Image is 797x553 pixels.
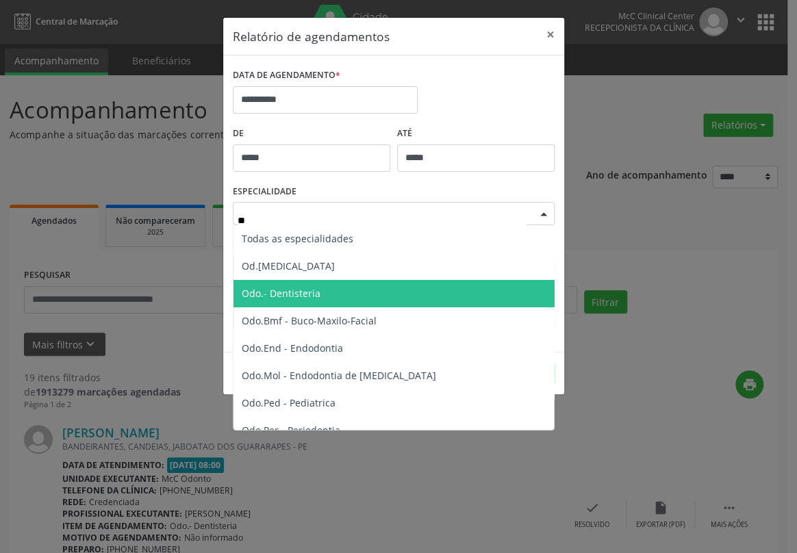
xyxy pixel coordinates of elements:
[537,18,564,51] button: Close
[233,65,340,86] label: DATA DE AGENDAMENTO
[233,123,390,144] label: De
[233,27,390,45] h5: Relatório de agendamentos
[242,314,377,327] span: Odo.Bmf - Buco-Maxilo-Facial
[233,181,296,203] label: ESPECIALIDADE
[242,342,343,355] span: Odo.End - Endodontia
[242,232,353,245] span: Todas as especialidades
[397,123,555,144] label: ATÉ
[242,287,320,300] span: Odo.- Dentisteria
[242,396,336,409] span: Odo.Ped - Pediatrica
[242,424,340,437] span: Odo.Per - Periodontia
[242,369,436,382] span: Odo.Mol - Endodontia de [MEDICAL_DATA]
[242,259,335,272] span: Od.[MEDICAL_DATA]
